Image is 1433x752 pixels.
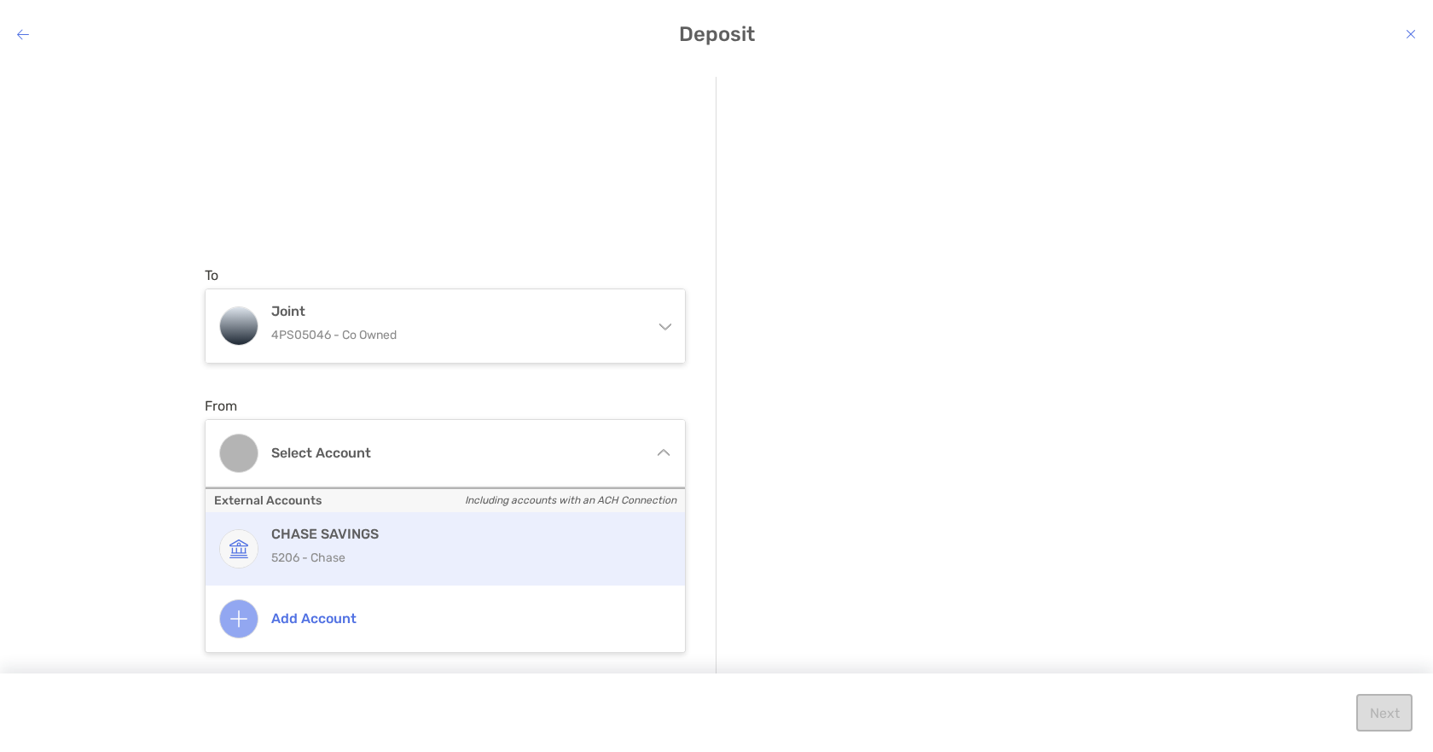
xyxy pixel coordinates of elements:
h4: Select account [271,445,640,461]
img: CHASE SAVINGS [220,530,258,568]
h4: CHASE SAVINGS [271,526,656,542]
p: 5206 - Chase [271,547,656,568]
p: External Accounts [206,487,685,512]
img: Add account [230,610,247,627]
img: Joint [220,307,258,345]
h4: Add account [271,610,656,627]
h4: Joint [271,303,640,319]
p: 4PS05046 - Co Owned [271,324,640,346]
label: From [205,398,237,414]
label: To [205,267,218,283]
i: Including accounts with an ACH Connection [465,490,676,511]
